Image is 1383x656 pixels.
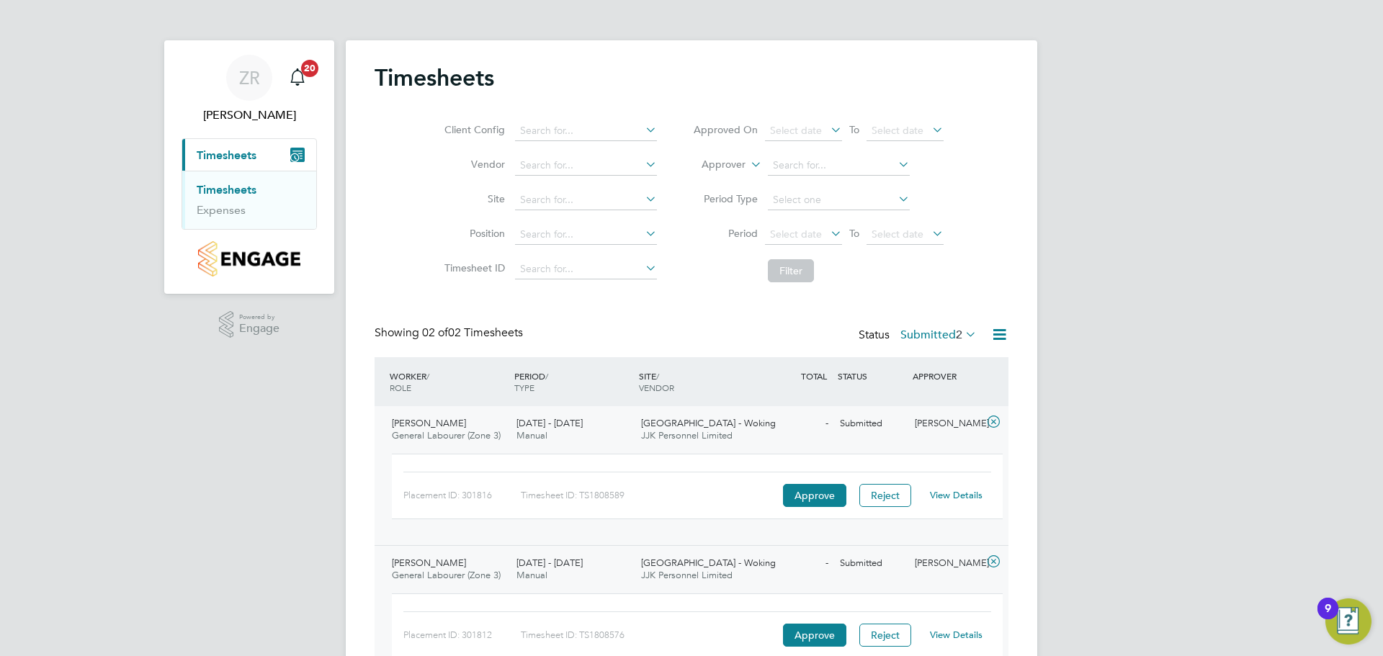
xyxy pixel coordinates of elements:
[909,552,984,575] div: [PERSON_NAME]
[872,228,923,241] span: Select date
[515,190,657,210] input: Search for...
[403,484,521,507] div: Placement ID: 301816
[440,261,505,274] label: Timesheet ID
[759,412,834,436] div: -
[516,569,547,581] span: Manual
[515,225,657,245] input: Search for...
[515,259,657,279] input: Search for...
[182,241,317,277] a: Go to home page
[693,192,758,205] label: Period Type
[859,624,911,647] button: Reject
[521,624,779,647] div: Timesheet ID: TS1808576
[859,484,911,507] button: Reject
[872,124,923,137] span: Select date
[759,552,834,575] div: -
[693,123,758,136] label: Approved On
[440,158,505,171] label: Vendor
[239,68,260,87] span: ZR
[641,417,776,429] span: [GEOGRAPHIC_DATA] - Woking
[392,557,466,569] span: [PERSON_NAME]
[403,624,521,647] div: Placement ID: 301812
[834,412,909,436] div: Submitted
[182,139,316,171] button: Timesheets
[930,489,983,501] a: View Details
[516,429,547,441] span: Manual
[859,325,980,346] div: Status
[783,484,846,507] button: Approve
[768,259,814,282] button: Filter
[641,569,733,581] span: JJK Personnel Limited
[239,311,279,323] span: Powered by
[283,55,312,101] a: 20
[197,183,256,197] a: Timesheets
[834,363,909,389] div: STATUS
[516,557,583,569] span: [DATE] - [DATE]
[641,429,733,441] span: JJK Personnel Limited
[164,40,334,294] nav: Main navigation
[440,123,505,136] label: Client Config
[515,121,657,141] input: Search for...
[641,557,776,569] span: [GEOGRAPHIC_DATA] - Woking
[515,156,657,176] input: Search for...
[392,429,501,441] span: General Labourer (Zone 3)
[182,107,317,124] span: Zsolt Radak
[198,241,300,277] img: countryside-properties-logo-retina.png
[639,382,674,393] span: VENDOR
[182,171,316,229] div: Timesheets
[375,63,494,92] h2: Timesheets
[514,382,534,393] span: TYPE
[197,203,246,217] a: Expenses
[770,228,822,241] span: Select date
[1325,608,1331,627] div: 9
[386,363,511,400] div: WORKER
[392,417,466,429] span: [PERSON_NAME]
[301,60,318,77] span: 20
[440,227,505,240] label: Position
[239,323,279,335] span: Engage
[182,55,317,124] a: ZR[PERSON_NAME]
[783,624,846,647] button: Approve
[845,224,864,243] span: To
[545,370,548,382] span: /
[768,190,910,210] input: Select one
[1325,598,1371,644] button: Open Resource Center, 9 new notifications
[197,148,256,162] span: Timesheets
[693,227,758,240] label: Period
[956,328,962,342] span: 2
[900,328,977,342] label: Submitted
[845,120,864,139] span: To
[219,311,280,338] a: Powered byEngage
[834,552,909,575] div: Submitted
[521,484,779,507] div: Timesheet ID: TS1808589
[390,382,411,393] span: ROLE
[392,569,501,581] span: General Labourer (Zone 3)
[656,370,659,382] span: /
[930,629,983,641] a: View Details
[768,156,910,176] input: Search for...
[681,158,746,172] label: Approver
[801,370,827,382] span: TOTAL
[770,124,822,137] span: Select date
[511,363,635,400] div: PERIOD
[375,325,526,341] div: Showing
[422,325,523,340] span: 02 Timesheets
[909,363,984,389] div: APPROVER
[516,417,583,429] span: [DATE] - [DATE]
[440,192,505,205] label: Site
[422,325,448,340] span: 02 of
[635,363,760,400] div: SITE
[909,412,984,436] div: [PERSON_NAME]
[426,370,429,382] span: /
